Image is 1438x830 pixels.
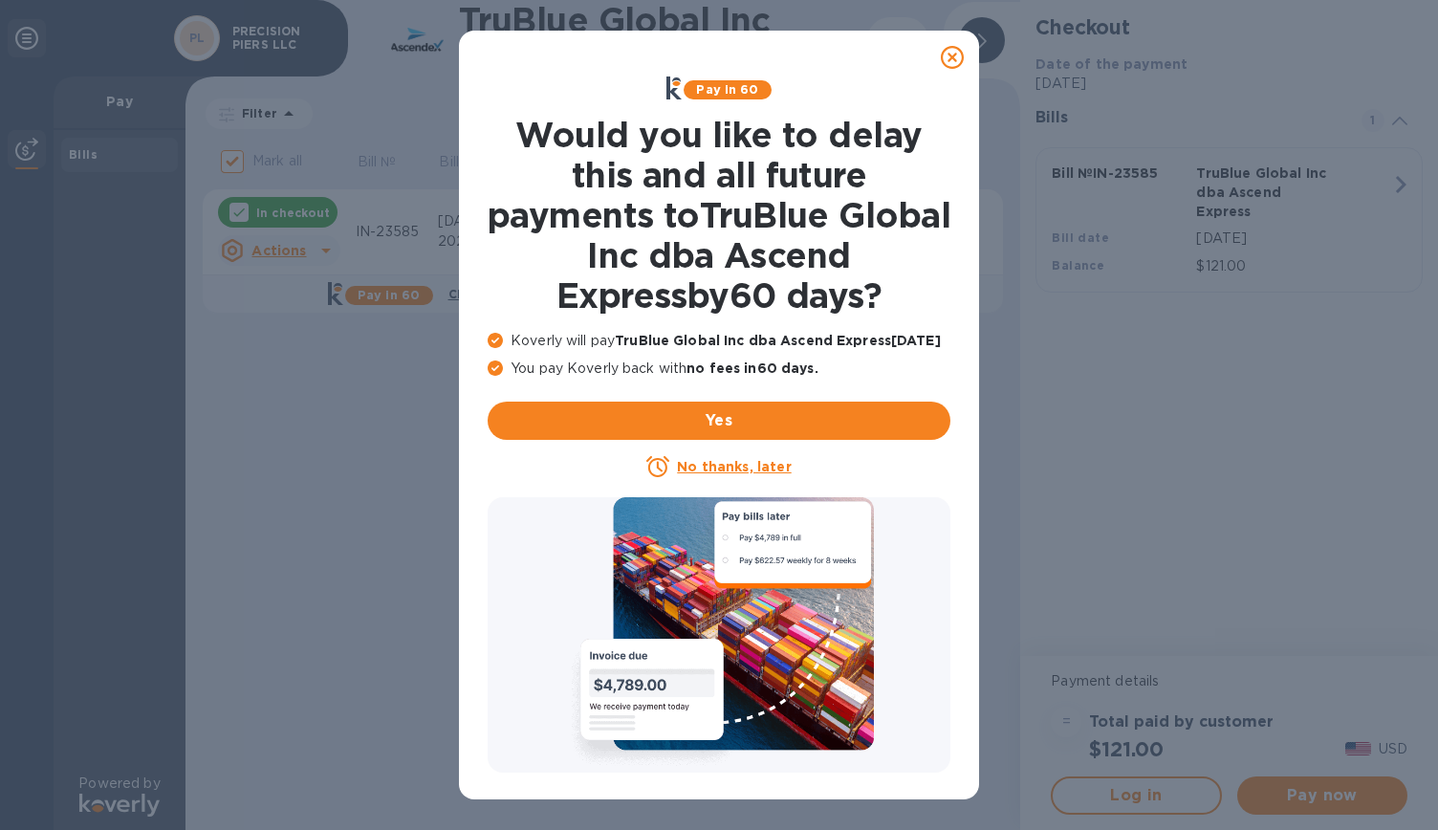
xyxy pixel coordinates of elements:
[488,115,950,316] h1: Would you like to delay this and all future payments to TruBlue Global Inc dba Ascend Express by ...
[615,333,941,348] b: TruBlue Global Inc dba Ascend Express [DATE]
[488,402,950,440] button: Yes
[686,360,817,376] b: no fees in 60 days .
[503,409,935,432] span: Yes
[677,459,791,474] u: No thanks, later
[488,331,950,351] p: Koverly will pay
[696,82,758,97] b: Pay in 60
[488,359,950,379] p: You pay Koverly back with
